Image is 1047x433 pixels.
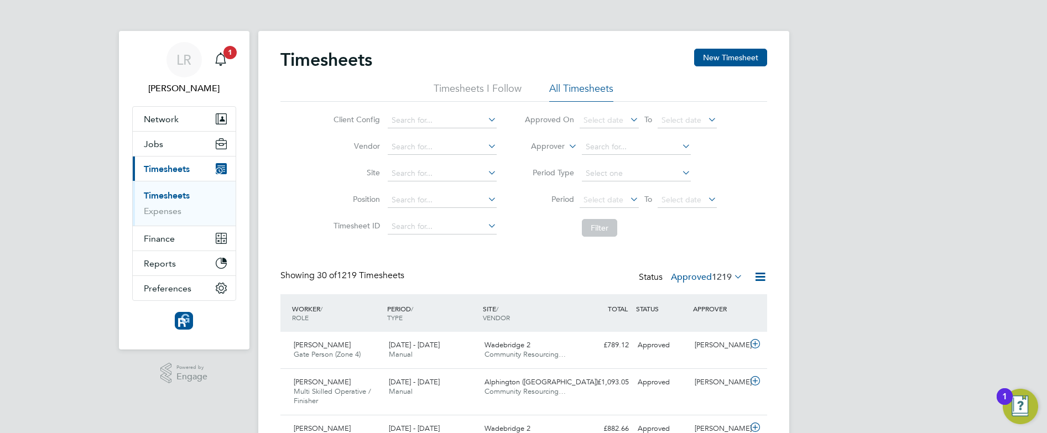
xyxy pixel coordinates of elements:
[690,336,748,354] div: [PERSON_NAME]
[144,164,190,174] span: Timesheets
[485,377,598,387] span: Alphington ([GEOGRAPHIC_DATA])
[690,373,748,392] div: [PERSON_NAME]
[133,251,236,275] button: Reports
[389,349,413,359] span: Manual
[576,336,633,354] div: £789.12
[119,31,249,349] nav: Main navigation
[144,139,163,149] span: Jobs
[582,219,617,237] button: Filter
[480,299,576,327] div: SITE
[671,272,743,283] label: Approved
[485,387,566,396] span: Community Resourcing…
[330,114,380,124] label: Client Config
[330,221,380,231] label: Timesheet ID
[584,115,623,125] span: Select date
[317,270,337,281] span: 30 of
[176,363,207,372] span: Powered by
[388,166,497,181] input: Search for...
[133,181,236,226] div: Timesheets
[175,312,192,330] img: resourcinggroup-logo-retina.png
[388,219,497,234] input: Search for...
[524,194,574,204] label: Period
[661,195,701,205] span: Select date
[280,49,372,71] h2: Timesheets
[160,363,207,384] a: Powered byEngage
[384,299,480,327] div: PERIOD
[388,139,497,155] input: Search for...
[483,313,510,322] span: VENDOR
[608,304,628,313] span: TOTAL
[144,283,191,294] span: Preferences
[176,372,207,382] span: Engage
[1003,389,1038,424] button: Open Resource Center, 1 new notification
[485,340,530,349] span: Wadebridge 2
[132,312,236,330] a: Go to home page
[411,304,413,313] span: /
[633,336,691,354] div: Approved
[387,313,403,322] span: TYPE
[694,49,767,66] button: New Timesheet
[210,42,232,77] a: 1
[144,190,190,201] a: Timesheets
[515,141,565,152] label: Approver
[132,42,236,95] a: LR[PERSON_NAME]
[641,192,655,206] span: To
[524,168,574,178] label: Period Type
[389,387,413,396] span: Manual
[330,141,380,151] label: Vendor
[294,340,351,349] span: [PERSON_NAME]
[389,377,440,387] span: [DATE] - [DATE]
[388,113,497,128] input: Search for...
[294,377,351,387] span: [PERSON_NAME]
[582,139,691,155] input: Search for...
[389,340,440,349] span: [DATE] - [DATE]
[584,195,623,205] span: Select date
[280,270,407,281] div: Showing
[133,132,236,156] button: Jobs
[330,168,380,178] label: Site
[633,299,691,319] div: STATUS
[388,192,497,208] input: Search for...
[524,114,574,124] label: Approved On
[661,115,701,125] span: Select date
[144,258,176,269] span: Reports
[144,233,175,244] span: Finance
[582,166,691,181] input: Select one
[576,373,633,392] div: £1,093.05
[496,304,498,313] span: /
[389,424,440,433] span: [DATE] - [DATE]
[294,387,371,405] span: Multi Skilled Operative / Finisher
[712,272,732,283] span: 1219
[633,373,691,392] div: Approved
[289,299,385,327] div: WORKER
[133,156,236,181] button: Timesheets
[294,349,361,359] span: Gate Person (Zone 4)
[223,46,237,59] span: 1
[434,82,522,102] li: Timesheets I Follow
[317,270,404,281] span: 1219 Timesheets
[330,194,380,204] label: Position
[292,313,309,322] span: ROLE
[133,276,236,300] button: Preferences
[1002,397,1007,411] div: 1
[485,349,566,359] span: Community Resourcing…
[133,226,236,251] button: Finance
[133,107,236,131] button: Network
[144,206,181,216] a: Expenses
[176,53,191,67] span: LR
[144,114,179,124] span: Network
[549,82,613,102] li: All Timesheets
[485,424,530,433] span: Wadebridge 2
[294,424,351,433] span: [PERSON_NAME]
[132,82,236,95] span: Leanne Rayner
[641,112,655,127] span: To
[690,299,748,319] div: APPROVER
[320,304,322,313] span: /
[639,270,745,285] div: Status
